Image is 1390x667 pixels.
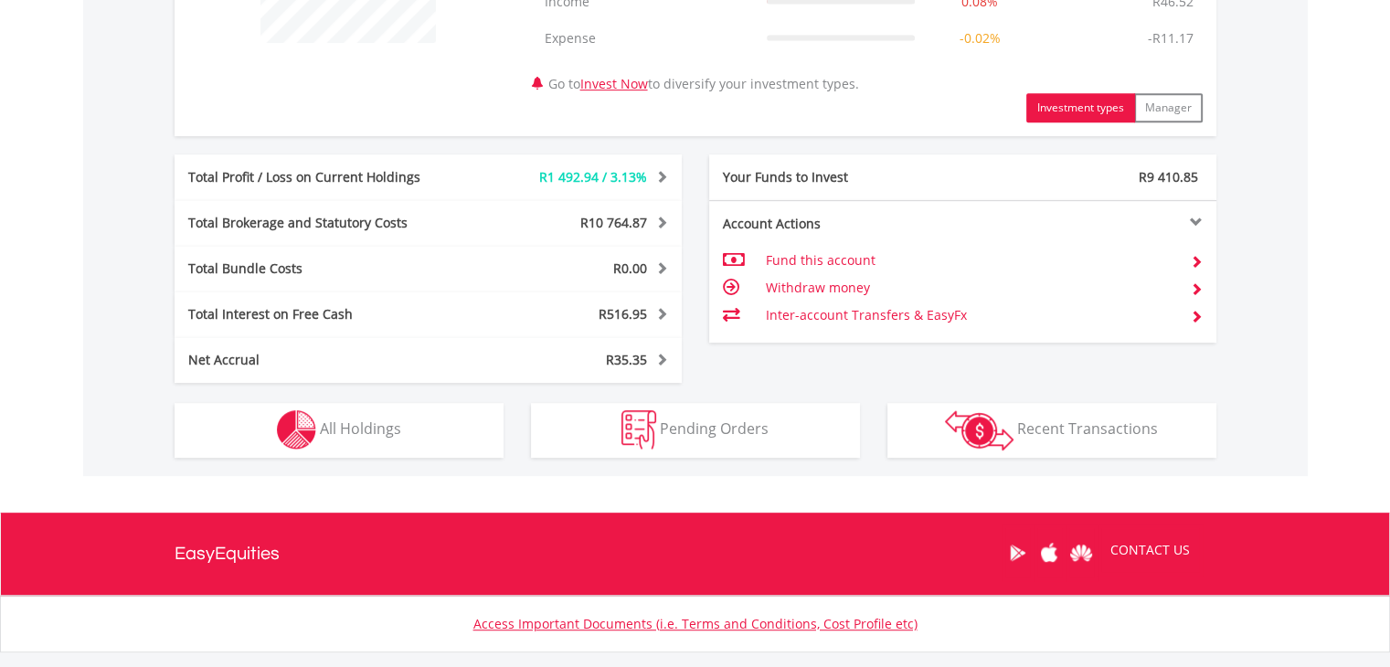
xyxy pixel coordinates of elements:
a: EasyEquities [175,513,280,595]
div: Total Interest on Free Cash [175,305,471,323]
button: Recent Transactions [887,403,1216,458]
button: Investment types [1026,93,1135,122]
span: R10 764.87 [580,214,647,231]
button: Manager [1134,93,1203,122]
span: R35.35 [606,351,647,368]
div: Your Funds to Invest [709,168,963,186]
div: Total Brokerage and Statutory Costs [175,214,471,232]
a: Invest Now [580,75,648,92]
span: R0.00 [613,259,647,277]
span: All Holdings [320,418,401,439]
button: All Holdings [175,403,504,458]
div: Account Actions [709,215,963,233]
a: Apple [1034,524,1066,581]
span: R516.95 [599,305,647,323]
span: Recent Transactions [1017,418,1158,439]
span: Pending Orders [660,418,769,439]
a: Google Play [1002,524,1034,581]
div: Total Profit / Loss on Current Holdings [175,168,471,186]
button: Pending Orders [531,403,860,458]
td: Inter-account Transfers & EasyFx [765,302,1175,329]
td: Fund this account [765,247,1175,274]
td: Expense [536,20,758,57]
td: Withdraw money [765,274,1175,302]
td: -0.02% [924,20,1035,57]
a: Huawei [1066,524,1098,581]
div: Total Bundle Costs [175,259,471,278]
img: pending_instructions-wht.png [621,410,656,450]
td: -R11.17 [1139,20,1203,57]
span: R9 410.85 [1139,168,1198,185]
img: transactions-zar-wht.png [945,410,1013,450]
a: CONTACT US [1098,524,1203,576]
div: Net Accrual [175,351,471,369]
a: Access Important Documents (i.e. Terms and Conditions, Cost Profile etc) [473,615,918,632]
span: R1 492.94 / 3.13% [539,168,647,185]
img: holdings-wht.png [277,410,316,450]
